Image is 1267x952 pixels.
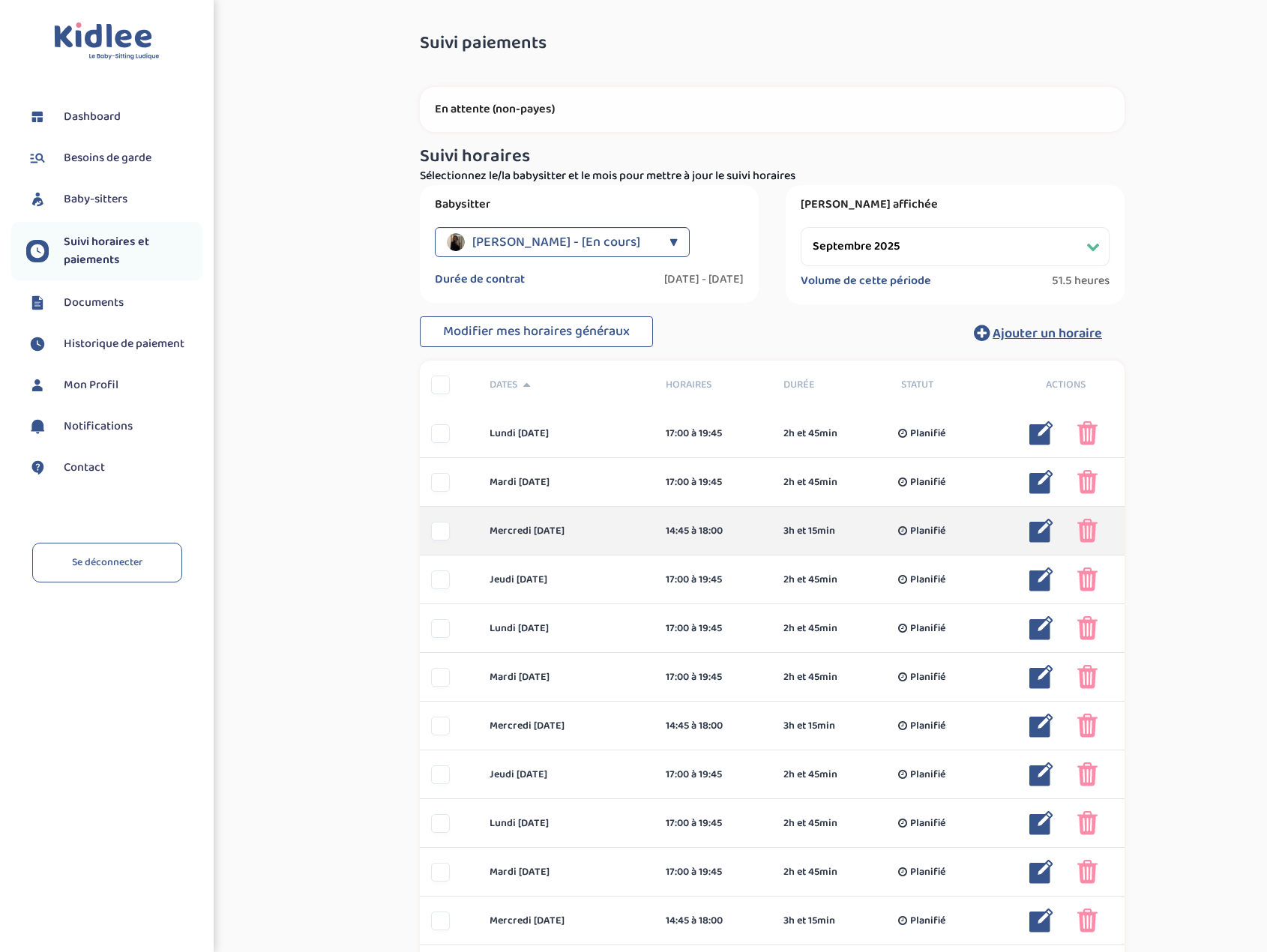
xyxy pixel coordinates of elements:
[26,457,202,479] a: Contact
[783,864,837,880] span: 2h et 45min
[478,816,654,831] div: lundi [DATE]
[64,418,133,436] span: Notifications
[993,323,1102,344] span: Ajouter un horaire
[26,374,202,397] a: Mon Profil
[1029,421,1053,445] img: modifier_bleu.png
[910,816,945,831] span: Planifié
[1077,421,1098,445] img: poubelle_rose.png
[666,475,761,490] div: 17:00 à 19:45
[666,864,761,880] div: 17:00 à 19:45
[64,459,105,477] span: Contact
[26,188,202,211] a: Baby-sitters
[1029,519,1053,543] img: modifier_bleu.png
[666,377,761,393] span: Horaires
[666,572,761,588] div: 17:00 à 19:45
[1029,714,1053,738] img: modifier_bleu.png
[478,718,654,734] div: mercredi [DATE]
[26,415,49,438] img: notification.svg
[64,294,124,312] span: Documents
[1077,616,1098,640] img: poubelle_rose.png
[951,316,1125,349] button: Ajouter un horaire
[1077,909,1098,933] img: poubelle_rose.png
[478,572,654,588] div: jeudi [DATE]
[478,377,654,393] div: Dates
[447,233,465,251] img: avatar_saidani-hana_2025_01_07_18_01_52.png
[669,227,678,257] div: ▼
[666,621,761,636] div: 17:00 à 19:45
[1029,470,1053,494] img: modifier_bleu.png
[890,377,1008,393] div: Statut
[1029,909,1053,933] img: modifier_bleu.png
[478,767,654,783] div: jeudi [DATE]
[26,292,49,314] img: documents.svg
[26,106,49,128] img: dashboard.svg
[783,426,837,442] span: 2h et 45min
[783,475,837,490] span: 2h et 45min
[1052,274,1110,289] span: 51.5 heures
[435,102,1110,117] p: En attente (non-payes)
[420,34,547,53] span: Suivi paiements
[1029,567,1053,591] img: modifier_bleu.png
[26,240,49,262] img: suivihoraire.svg
[783,572,837,588] span: 2h et 45min
[1007,377,1125,393] div: Actions
[666,669,761,685] div: 17:00 à 19:45
[664,272,744,287] label: [DATE] - [DATE]
[26,233,202,269] a: Suivi horaires et paiements
[666,426,761,442] div: 17:00 à 19:45
[54,22,160,61] img: logo.svg
[910,913,945,929] span: Planifié
[26,333,49,355] img: suivihoraire.svg
[910,426,945,442] span: Planifié
[64,376,118,394] span: Mon Profil
[910,572,945,588] span: Planifié
[801,197,1110,212] label: [PERSON_NAME] affichée
[1077,860,1098,884] img: poubelle_rose.png
[801,274,931,289] label: Volume de cette période
[910,718,945,734] span: Planifié
[666,913,761,929] div: 14:45 à 18:00
[64,233,202,269] span: Suivi horaires et paiements
[435,197,744,212] label: Babysitter
[910,523,945,539] span: Planifié
[420,147,1125,166] h3: Suivi horaires
[64,335,184,353] span: Historique de paiement
[26,374,49,397] img: profil.svg
[783,816,837,831] span: 2h et 45min
[478,621,654,636] div: lundi [DATE]
[783,669,837,685] span: 2h et 45min
[1029,860,1053,884] img: modifier_bleu.png
[26,333,202,355] a: Historique de paiement
[420,167,1125,185] p: Sélectionnez le/la babysitter et le mois pour mettre à jour le suivi horaires
[783,523,835,539] span: 3h et 15min
[435,272,525,287] label: Durée de contrat
[26,415,202,438] a: Notifications
[910,767,945,783] span: Planifié
[783,621,837,636] span: 2h et 45min
[1029,665,1053,689] img: modifier_bleu.png
[26,147,202,169] a: Besoins de garde
[1029,616,1053,640] img: modifier_bleu.png
[666,767,761,783] div: 17:00 à 19:45
[1077,811,1098,835] img: poubelle_rose.png
[478,864,654,880] div: mardi [DATE]
[910,669,945,685] span: Planifié
[64,149,151,167] span: Besoins de garde
[1077,470,1098,494] img: poubelle_rose.png
[666,523,761,539] div: 14:45 à 18:00
[772,377,890,393] div: Durée
[26,106,202,128] a: Dashboard
[1077,665,1098,689] img: poubelle_rose.png
[1077,567,1098,591] img: poubelle_rose.png
[478,913,654,929] div: mercredi [DATE]
[666,816,761,831] div: 17:00 à 19:45
[26,147,49,169] img: besoin.svg
[478,426,654,442] div: lundi [DATE]
[783,718,835,734] span: 3h et 15min
[64,108,121,126] span: Dashboard
[472,227,640,257] span: [PERSON_NAME] - [En cours]
[1077,762,1098,786] img: poubelle_rose.png
[1077,714,1098,738] img: poubelle_rose.png
[443,321,630,342] span: Modifier mes horaires généraux
[478,523,654,539] div: mercredi [DATE]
